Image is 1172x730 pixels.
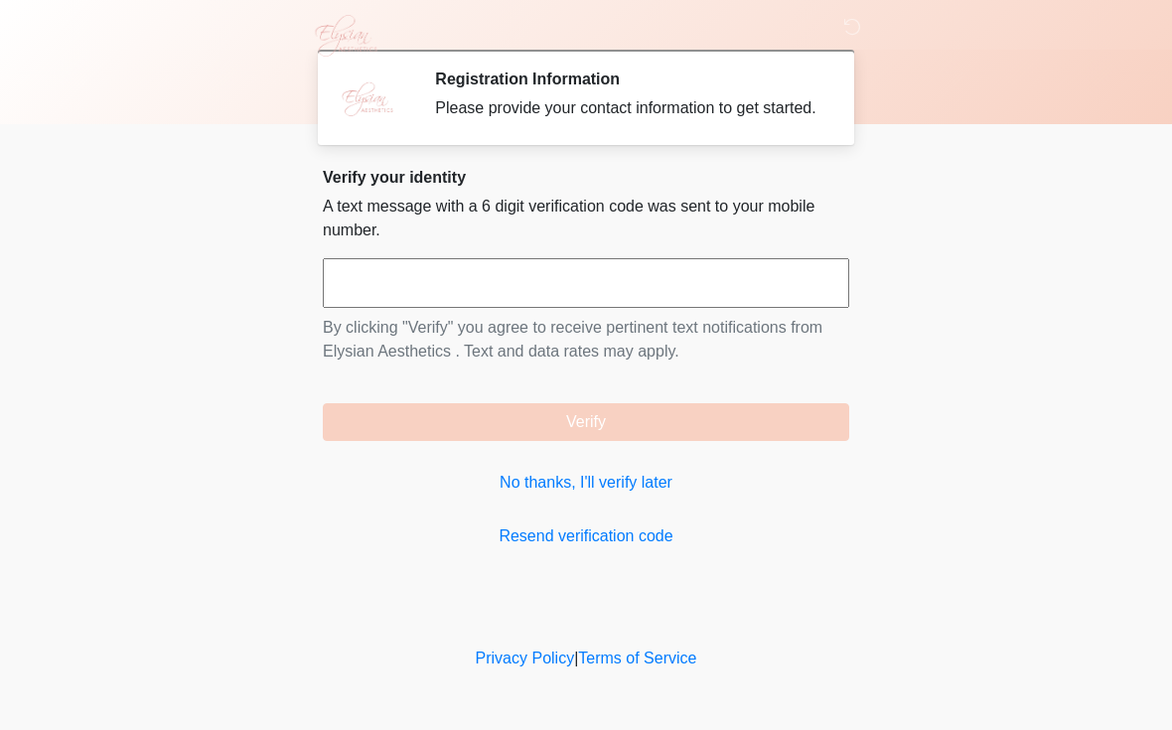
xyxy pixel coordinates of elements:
[323,471,849,495] a: No thanks, I'll verify later
[303,15,386,57] img: Elysian Aesthetics Logo
[435,70,819,88] h2: Registration Information
[574,650,578,666] a: |
[435,96,819,120] div: Please provide your contact information to get started.
[323,316,849,364] p: By clicking "Verify" you agree to receive pertinent text notifications from Elysian Aesthetics . ...
[323,403,849,441] button: Verify
[338,70,397,129] img: Agent Avatar
[323,168,849,187] h2: Verify your identity
[323,524,849,548] a: Resend verification code
[323,195,849,242] p: A text message with a 6 digit verification code was sent to your mobile number.
[476,650,575,666] a: Privacy Policy
[578,650,696,666] a: Terms of Service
